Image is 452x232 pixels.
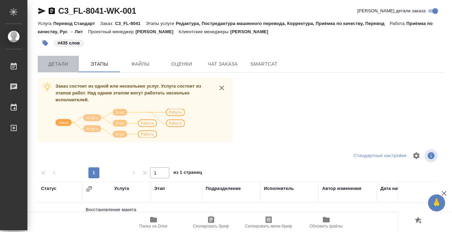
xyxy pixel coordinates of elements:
p: C3_FL-8041 [115,21,146,26]
p: Перевод Стандарт [53,21,100,26]
button: Скопировать ссылку [48,7,56,15]
div: split button [352,151,408,161]
div: Услуга [114,185,129,192]
span: Скопировать бриф [193,224,229,229]
p: #435 слов [58,40,80,47]
div: Автор изменения [322,185,361,192]
span: Настроить таблицу [408,147,425,164]
a: C3_FL-8041-WK-001 [58,6,136,15]
button: Скопировать бриф [182,213,240,232]
span: 435 слов [53,40,85,46]
button: Обновить файлы [297,213,355,232]
button: Папка на Drive [125,213,182,232]
button: Скопировать ссылку для ЯМессенджера [38,7,46,15]
span: Скопировать мини-бриф [245,224,292,229]
div: Статус [41,185,57,192]
span: Чат заказа [206,60,239,68]
button: Скопировать мини-бриф [240,213,297,232]
p: Проектный менеджер [88,29,135,34]
p: Этапы услуги [146,21,176,26]
span: Оценки [165,60,198,68]
p: Заказ: [100,21,115,26]
span: SmartCat [247,60,280,68]
span: 🙏 [431,196,442,210]
div: Исполнитель [264,185,294,192]
button: Добавить тэг [38,36,53,51]
span: [PERSON_NAME] детали заказа [357,8,426,14]
button: Добавить оценку [413,215,425,227]
button: close [217,83,227,93]
span: Детали [42,60,75,68]
div: Этап [154,185,165,192]
button: 🙏 [428,194,445,211]
span: Обновить файлы [309,224,343,229]
span: из 1 страниц [173,168,202,178]
div: Подразделение [206,185,241,192]
button: Сгруппировать [86,185,93,192]
p: Услуга [38,21,53,26]
p: Работа [390,21,406,26]
div: Дата начала [380,185,408,192]
p: [PERSON_NAME] [230,29,273,34]
p: Редактура, Постредактура машинного перевода, Корректура, Приёмка по качеству, Перевод [176,21,390,26]
span: Этапы [83,60,116,68]
span: Заказ состоит из одной или нескольких услуг. Услуга состоит из этапов работ. Над одним этапом мог... [56,83,201,102]
span: Папка на Drive [139,224,168,229]
span: Посмотреть информацию [425,149,439,162]
p: Клиентские менеджеры [179,29,230,34]
p: [PERSON_NAME] [135,29,179,34]
span: Файлы [124,60,157,68]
